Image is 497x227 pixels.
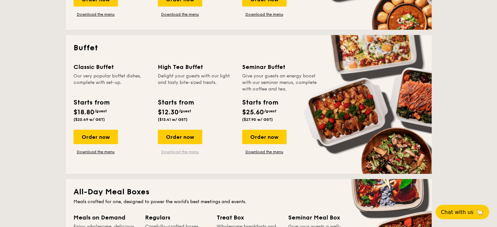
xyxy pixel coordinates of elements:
[436,205,489,219] button: Chat with us🦙
[74,199,424,205] div: Meals crafted for one, designed to power the world's best meetings and events.
[242,149,287,154] a: Download the menu
[179,109,191,113] span: /guest
[264,109,276,113] span: /guest
[74,213,137,222] div: Meals on Demand
[242,108,264,116] span: $25.60
[94,109,107,113] span: /guest
[217,213,280,222] div: Treat Box
[74,12,118,17] a: Download the menu
[476,208,484,216] span: 🦙
[74,62,150,72] div: Classic Buffet
[288,213,352,222] div: Seminar Meal Box
[158,62,234,72] div: High Tea Buffet
[242,12,287,17] a: Download the menu
[74,108,94,116] span: $18.80
[158,149,202,154] a: Download the menu
[158,130,202,144] div: Order now
[74,187,424,197] h2: All-Day Meal Boxes
[242,73,319,92] div: Give your guests an energy boost with our seminar menus, complete with coffee and tea.
[74,130,118,144] div: Order now
[74,43,424,53] h2: Buffet
[158,98,193,107] div: Starts from
[242,117,273,122] span: ($27.90 w/ GST)
[158,108,179,116] span: $12.30
[158,73,234,92] div: Delight your guests with our light and tasty bite-sized treats.
[158,117,188,122] span: ($13.41 w/ GST)
[74,117,105,122] span: ($20.49 w/ GST)
[74,73,150,92] div: Our very popular buffet dishes, complete with set-up.
[145,213,209,222] div: Regulars
[74,98,109,107] div: Starts from
[74,149,118,154] a: Download the menu
[441,209,473,215] span: Chat with us
[158,12,202,17] a: Download the menu
[242,130,287,144] div: Order now
[242,98,278,107] div: Starts from
[242,62,319,72] div: Seminar Buffet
